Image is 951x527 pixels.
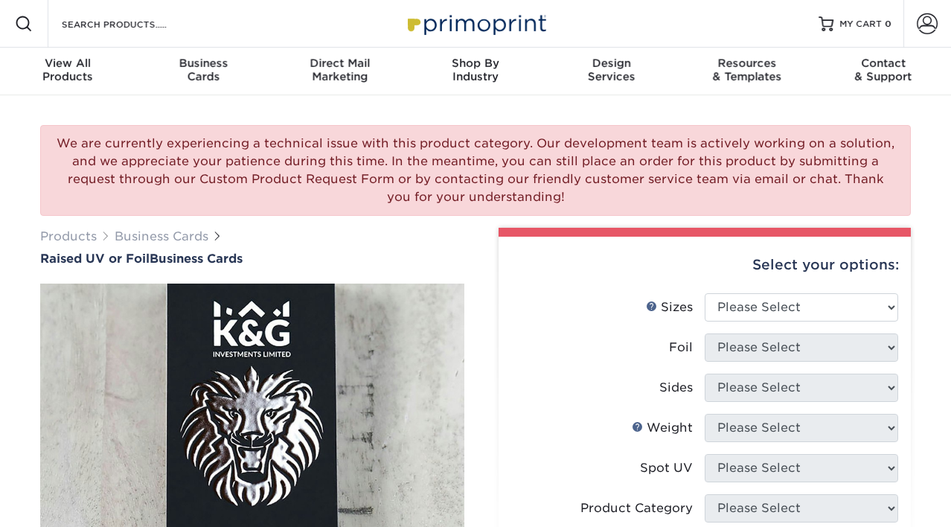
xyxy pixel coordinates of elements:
[272,57,408,70] span: Direct Mail
[640,459,693,477] div: Spot UV
[839,18,882,31] span: MY CART
[136,48,272,95] a: BusinessCards
[40,252,464,266] a: Raised UV or FoilBusiness Cards
[272,57,408,83] div: Marketing
[40,125,911,216] div: We are currently experiencing a technical issue with this product category. Our development team ...
[543,48,679,95] a: DesignServices
[543,57,679,70] span: Design
[136,57,272,70] span: Business
[679,48,816,95] a: Resources& Templates
[669,339,693,357] div: Foil
[580,499,693,517] div: Product Category
[543,57,679,83] div: Services
[272,48,408,95] a: Direct MailMarketing
[815,48,951,95] a: Contact& Support
[646,298,693,316] div: Sizes
[136,57,272,83] div: Cards
[679,57,816,83] div: & Templates
[115,229,208,243] a: Business Cards
[815,57,951,70] span: Contact
[60,15,205,33] input: SEARCH PRODUCTS.....
[408,48,544,95] a: Shop ByIndustry
[659,379,693,397] div: Sides
[885,19,891,29] span: 0
[40,252,464,266] h1: Business Cards
[408,57,544,70] span: Shop By
[632,419,693,437] div: Weight
[40,229,97,243] a: Products
[408,57,544,83] div: Industry
[679,57,816,70] span: Resources
[815,57,951,83] div: & Support
[40,252,150,266] span: Raised UV or Foil
[401,7,550,39] img: Primoprint
[510,237,899,293] div: Select your options:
